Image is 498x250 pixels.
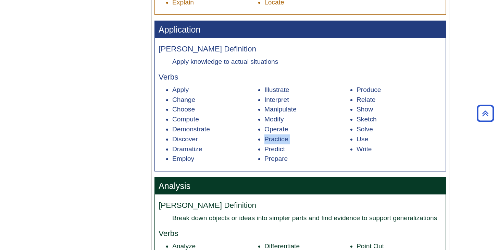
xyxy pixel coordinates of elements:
h4: [PERSON_NAME] Definition [159,45,442,53]
li: Prepare [264,154,350,164]
li: Demonstrate [172,124,258,134]
li: Show [357,105,442,115]
li: Sketch [357,115,442,124]
dd: Break down objects or ideas into simpler parts and find evidence to support generalizations [172,213,442,223]
li: Solve [357,124,442,134]
li: Relate [357,95,442,105]
li: Discover [172,134,258,144]
h4: Verbs [159,229,442,238]
h3: Application [155,21,446,38]
li: Write [357,144,442,154]
li: Use [357,134,442,144]
li: Compute [172,115,258,124]
li: Predict [264,144,350,154]
li: Interpret [264,95,350,105]
a: Back to Top [474,109,496,118]
li: Apply [172,85,258,95]
li: Dramatize [172,144,258,154]
h4: [PERSON_NAME] Definition [159,201,442,210]
li: Illustrate [264,85,350,95]
li: Choose [172,105,258,115]
li: Employ [172,154,258,164]
li: Manipulate [264,105,350,115]
li: Change [172,95,258,105]
li: Modify [264,115,350,124]
li: Produce [357,85,442,95]
h4: Verbs [159,73,442,82]
h3: Analysis [155,178,446,194]
li: Practice [264,134,350,144]
dd: Apply knowledge to actual situations [172,57,442,66]
li: Operate [264,124,350,134]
